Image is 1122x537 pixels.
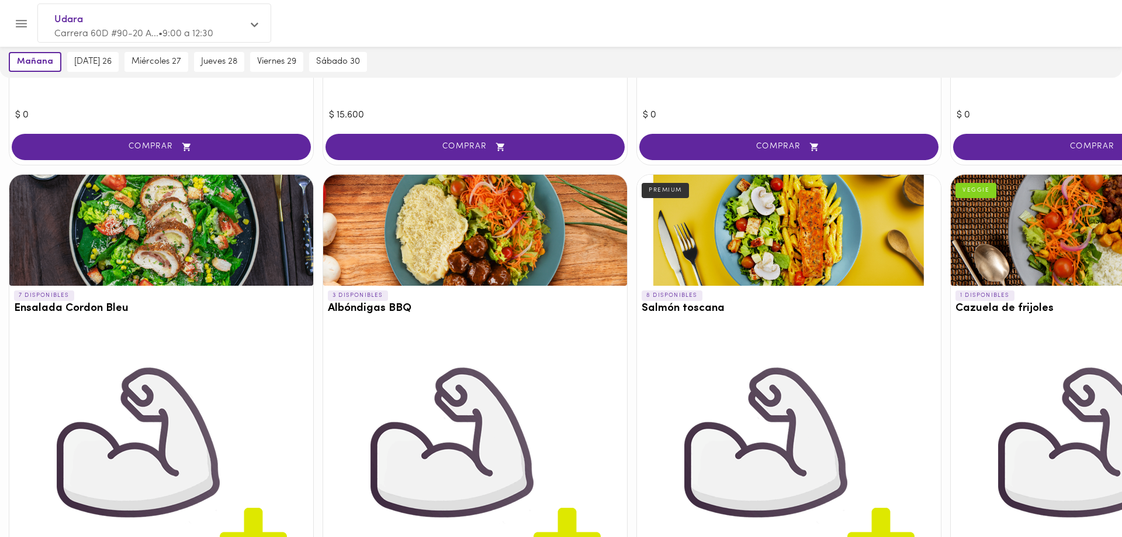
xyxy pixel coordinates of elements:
span: viernes 29 [257,57,296,67]
button: [DATE] 26 [67,52,119,72]
span: Carrera 60D #90-20 A... • 9:00 a 12:30 [54,29,213,39]
h3: Albóndigas BBQ [328,303,622,315]
span: COMPRAR [340,142,610,152]
button: viernes 29 [250,52,303,72]
span: miércoles 27 [131,57,181,67]
span: COMPRAR [654,142,924,152]
button: COMPRAR [12,134,311,160]
button: jueves 28 [194,52,244,72]
p: 7 DISPONIBLES [14,290,74,301]
span: jueves 28 [201,57,237,67]
span: Udara [54,12,243,27]
div: PREMIUM [642,183,689,198]
p: 1 DISPONIBLES [955,290,1014,301]
button: COMPRAR [325,134,625,160]
p: 3 DISPONIBLES [328,290,388,301]
button: mañana [9,52,61,72]
button: sábado 30 [309,52,367,72]
h3: Salmón toscana [642,303,936,315]
div: Ensalada Cordon Bleu [9,175,313,286]
p: 8 DISPONIBLES [642,290,702,301]
h3: Ensalada Cordon Bleu [14,303,309,315]
span: sábado 30 [316,57,360,67]
div: Albóndigas BBQ [323,175,627,286]
div: VEGGIE [955,183,996,198]
iframe: Messagebird Livechat Widget [1054,469,1110,525]
div: Salmón toscana [637,175,941,286]
button: COMPRAR [639,134,939,160]
span: [DATE] 26 [74,57,112,67]
span: COMPRAR [26,142,296,152]
span: mañana [17,57,53,67]
button: miércoles 27 [124,52,188,72]
button: Menu [7,9,36,38]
